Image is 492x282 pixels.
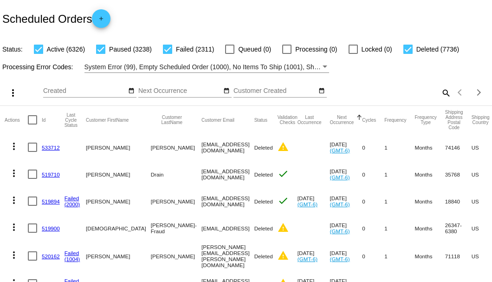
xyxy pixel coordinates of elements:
[440,85,451,100] mat-icon: search
[362,134,384,161] mat-cell: 0
[384,134,414,161] mat-cell: 1
[445,242,472,270] mat-cell: 71118
[278,222,289,233] mat-icon: warning
[109,44,152,55] span: Paused (3238)
[362,215,384,242] mat-cell: 0
[330,201,350,207] a: (GMT-6)
[445,215,472,242] mat-cell: 26347-6380
[298,242,330,270] mat-cell: [DATE]
[5,106,28,134] mat-header-cell: Actions
[86,242,151,270] mat-cell: [PERSON_NAME]
[298,256,317,262] a: (GMT-6)
[362,242,384,270] mat-cell: 0
[151,161,201,188] mat-cell: Drain
[254,171,273,177] span: Deleted
[330,174,350,180] a: (GMT-6)
[42,225,60,231] a: 519900
[223,87,230,95] mat-icon: date_range
[151,242,201,270] mat-cell: [PERSON_NAME]
[151,188,201,215] mat-cell: [PERSON_NAME]
[176,44,214,55] span: Failed (2311)
[254,225,273,231] span: Deleted
[330,228,350,234] a: (GMT-6)
[8,141,19,152] mat-icon: more_vert
[42,171,60,177] a: 519710
[86,117,129,123] button: Change sorting for CustomerFirstName
[8,222,19,233] mat-icon: more_vert
[8,168,19,179] mat-icon: more_vert
[86,134,151,161] mat-cell: [PERSON_NAME]
[330,215,363,242] mat-cell: [DATE]
[42,253,60,259] a: 520162
[201,215,254,242] mat-cell: [EMAIL_ADDRESS]
[414,188,445,215] mat-cell: Months
[298,115,322,125] button: Change sorting for LastOccurrenceUtc
[8,195,19,206] mat-icon: more_vert
[295,44,337,55] span: Processing (0)
[2,9,110,28] h2: Scheduled Orders
[330,147,350,153] a: (GMT-6)
[65,256,80,262] a: (1004)
[362,44,392,55] span: Locked (0)
[43,87,127,95] input: Created
[278,168,289,179] mat-icon: check
[384,215,414,242] mat-cell: 1
[233,87,317,95] input: Customer Created
[470,83,488,102] button: Next page
[42,198,60,204] a: 519894
[201,117,234,123] button: Change sorting for CustomerEmail
[298,201,317,207] a: (GMT-6)
[86,215,151,242] mat-cell: [DEMOGRAPHIC_DATA]
[445,188,472,215] mat-cell: 18840
[201,134,254,161] mat-cell: [EMAIL_ADDRESS][DOMAIN_NAME]
[201,242,254,270] mat-cell: [PERSON_NAME][EMAIL_ADDRESS][PERSON_NAME][DOMAIN_NAME]
[278,250,289,261] mat-icon: warning
[65,195,79,201] a: Failed
[362,161,384,188] mat-cell: 0
[65,250,79,256] a: Failed
[8,249,19,261] mat-icon: more_vert
[47,44,85,55] span: Active (6326)
[254,198,273,204] span: Deleted
[201,188,254,215] mat-cell: [EMAIL_ADDRESS][DOMAIN_NAME]
[384,242,414,270] mat-cell: 1
[414,242,445,270] mat-cell: Months
[128,87,135,95] mat-icon: date_range
[414,161,445,188] mat-cell: Months
[238,44,271,55] span: Queued (0)
[330,188,363,215] mat-cell: [DATE]
[298,188,330,215] mat-cell: [DATE]
[445,110,463,130] button: Change sorting for ShippingPostcode
[330,256,350,262] a: (GMT-6)
[151,115,193,125] button: Change sorting for CustomerLastName
[472,115,490,125] button: Change sorting for ShippingCountry
[414,134,445,161] mat-cell: Months
[254,144,273,151] span: Deleted
[151,215,201,242] mat-cell: [PERSON_NAME]- Fraud
[65,112,78,128] button: Change sorting for LastProcessingCycleId
[42,144,60,151] a: 533712
[330,134,363,161] mat-cell: [DATE]
[84,61,330,73] mat-select: Filter by Processing Error Codes
[330,161,363,188] mat-cell: [DATE]
[278,106,298,134] mat-header-cell: Validation Checks
[416,44,460,55] span: Deleted (7736)
[318,87,325,95] mat-icon: date_range
[445,134,472,161] mat-cell: 74146
[96,15,107,26] mat-icon: add
[384,188,414,215] mat-cell: 1
[451,83,470,102] button: Previous page
[278,195,289,206] mat-icon: check
[2,46,23,53] span: Status:
[86,188,151,215] mat-cell: [PERSON_NAME]
[254,253,273,259] span: Deleted
[362,117,376,123] button: Change sorting for Cycles
[384,161,414,188] mat-cell: 1
[414,115,436,125] button: Change sorting for FrequencyType
[330,115,354,125] button: Change sorting for NextOccurrenceUtc
[414,215,445,242] mat-cell: Months
[384,117,406,123] button: Change sorting for Frequency
[151,134,201,161] mat-cell: [PERSON_NAME]
[42,117,45,123] button: Change sorting for Id
[201,161,254,188] mat-cell: [EMAIL_ADDRESS][DOMAIN_NAME]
